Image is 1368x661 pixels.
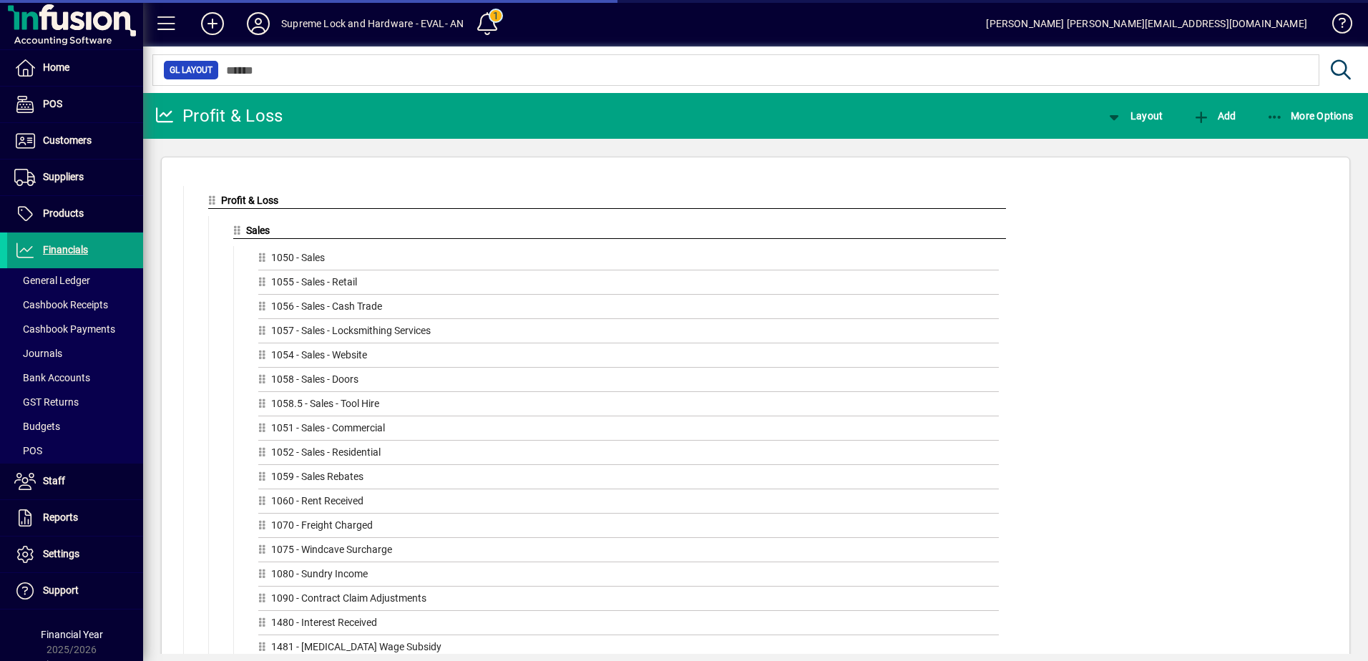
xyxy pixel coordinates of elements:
div: 1481 - [MEDICAL_DATA] Wage Subsidy [258,640,999,660]
span: Suppliers [43,171,84,182]
a: Bank Accounts [7,366,143,390]
div: 1480 - Interest Received [258,615,999,635]
button: Profile [235,11,281,36]
div: 1070 - Freight Charged [258,518,999,538]
span: Budgets [14,421,60,432]
span: Products [43,207,84,219]
app-page-header-button: View chart layout [1090,103,1178,129]
div: 1057 - Sales - Locksmithing Services [258,323,999,343]
a: Customers [7,123,143,159]
span: Bank Accounts [14,372,90,383]
div: 1058 - Sales - Doors [258,372,999,392]
span: Layout [1105,110,1163,122]
span: Reports [43,511,78,523]
a: Suppliers [7,160,143,195]
span: Sales [246,225,270,236]
a: POS [7,439,143,463]
a: GST Returns [7,390,143,414]
button: Add [190,11,235,36]
a: Home [7,50,143,86]
div: 1055 - Sales - Retail [258,275,999,295]
a: Support [7,573,143,609]
a: Products [7,196,143,232]
span: General Ledger [14,275,90,286]
a: Staff [7,464,143,499]
span: Cashbook Payments [14,323,115,335]
a: Journals [7,341,143,366]
span: Customers [43,134,92,146]
span: More Options [1266,110,1354,122]
span: POS [43,98,62,109]
a: Budgets [7,414,143,439]
div: 1059 - Sales Rebates [258,469,999,489]
div: 1050 - Sales [258,250,999,270]
div: [PERSON_NAME] [PERSON_NAME][EMAIL_ADDRESS][DOMAIN_NAME] [986,12,1307,35]
a: Reports [7,500,143,536]
span: Settings [43,548,79,559]
button: Layout [1102,103,1166,129]
a: Cashbook Receipts [7,293,143,317]
a: Settings [7,537,143,572]
span: Support [43,584,79,596]
button: More Options [1263,103,1357,129]
div: 1080 - Sundry Income [258,567,999,587]
div: 1075 - Windcave Surcharge [258,542,999,562]
span: Home [43,62,69,73]
div: 1051 - Sales - Commercial [258,421,999,441]
div: 1090 - Contract Claim Adjustments [258,591,999,611]
span: Add [1193,110,1236,122]
span: Financials [43,244,88,255]
span: Journals [14,348,62,359]
div: 1052 - Sales - Residential [258,445,999,465]
span: GL Layout [170,63,212,77]
a: Knowledge Base [1321,3,1350,49]
span: POS [14,445,42,456]
a: POS [7,87,143,122]
div: Profit & Loss [154,104,283,127]
a: General Ledger [7,268,143,293]
div: 1056 - Sales - Cash Trade [258,299,999,319]
span: Profit & Loss [221,195,278,206]
div: 1058.5 - Sales - Tool Hire [258,396,999,416]
button: Add [1189,103,1239,129]
a: Cashbook Payments [7,317,143,341]
span: GST Returns [14,396,79,408]
div: Supreme Lock and Hardware - EVAL- AN [281,12,464,35]
span: Cashbook Receipts [14,299,108,310]
span: Financial Year [41,629,103,640]
div: 1060 - Rent Received [258,494,999,514]
span: Staff [43,475,65,486]
div: 1054 - Sales - Website [258,348,999,368]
